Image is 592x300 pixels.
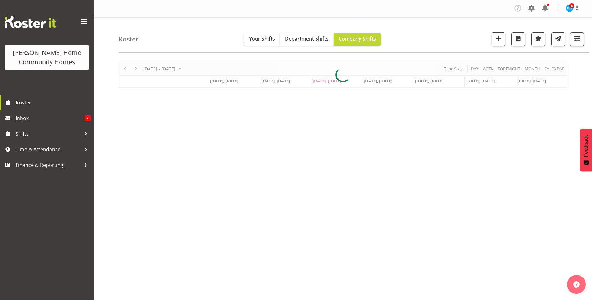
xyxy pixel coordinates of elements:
button: Highlight an important date within the roster. [531,32,545,46]
span: Finance & Reporting [16,160,81,170]
img: help-xxl-2.png [573,281,580,288]
button: Company Shifts [334,33,381,46]
button: Department Shifts [280,33,334,46]
img: Rosterit website logo [5,16,56,28]
div: [PERSON_NAME] Home Community Homes [11,48,83,67]
span: Time & Attendance [16,145,81,154]
span: Company Shifts [339,35,376,42]
span: Department Shifts [285,35,329,42]
button: Send a list of all shifts for the selected filtered period to all rostered employees. [551,32,565,46]
button: Filter Shifts [570,32,584,46]
span: Feedback [583,135,589,157]
span: Shifts [16,129,81,138]
img: barbara-dunlop8515.jpg [566,4,573,12]
span: Roster [16,98,91,107]
span: Inbox [16,114,85,123]
button: Your Shifts [244,33,280,46]
button: Download a PDF of the roster according to the set date range. [511,32,525,46]
h4: Roster [119,36,139,43]
span: 2 [85,115,91,121]
span: Your Shifts [249,35,275,42]
button: Add a new shift [492,32,505,46]
button: Feedback - Show survey [580,129,592,171]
